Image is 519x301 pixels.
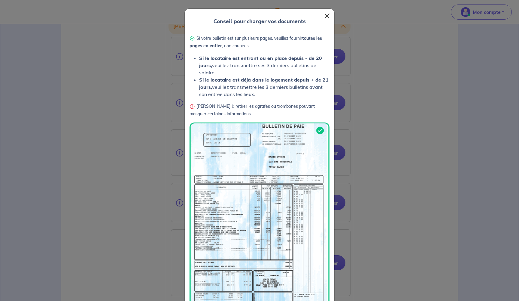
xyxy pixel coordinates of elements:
li: veuillez transmettre les 3 derniers bulletins avant son entrée dans les lieux. [199,76,329,98]
h2: Conseil pour charger vos documents [214,18,306,25]
img: Check [190,36,195,41]
img: Warning [190,104,195,109]
p: [PERSON_NAME] à retirer les agrafes ou trombones pouvant masquer certaines informations. [190,103,329,118]
strong: Si le locataire est entrant ou en place depuis - de 20 jours, [199,55,322,68]
strong: toutes les pages en entier [190,36,322,48]
p: Si votre bulletin est sur plusieurs pages, veuillez fournir , non coupées. [190,35,329,50]
button: Close [322,11,332,21]
li: veuillez transmettre ses 3 derniers bulletins de salaire. [199,54,329,76]
strong: Si le locataire est déjà dans le logement depuis + de 21 jours, [199,77,329,90]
